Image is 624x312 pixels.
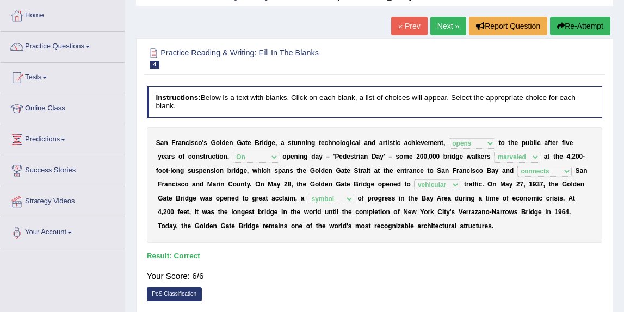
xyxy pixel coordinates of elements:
b: 0 [579,153,583,160]
b: a [544,153,548,160]
a: Success Stories [1,155,125,183]
b: l [220,139,221,147]
b: v [421,139,424,147]
b: t [319,139,321,147]
b: P [335,153,339,160]
b: l [340,139,342,147]
b: D [372,153,376,160]
b: i [359,153,360,160]
b: r [383,139,386,147]
b: r [260,139,262,147]
b: n [196,180,200,188]
b: a [472,153,475,160]
a: Home [1,1,125,28]
b: r [176,139,178,147]
b: n [301,139,305,147]
b: e [226,139,230,147]
b: b [529,139,533,147]
b: e [434,139,437,147]
b: i [262,139,263,147]
b: h [386,167,390,174]
b: u [526,139,529,147]
b: r [456,167,459,174]
b: g [311,139,315,147]
b: t [296,167,299,174]
b: s [177,180,181,188]
b: f [182,153,184,160]
b: i [350,139,351,147]
b: s [188,167,191,174]
b: s [288,139,292,147]
b: - [583,153,585,160]
b: n [583,167,587,174]
b: a [379,139,383,147]
b: i [470,167,472,174]
b: i [234,167,236,174]
b: a [164,180,168,188]
b: t [508,139,510,147]
b: t [385,139,387,147]
b: t [404,167,406,174]
b: t [550,139,552,147]
b: c [467,167,471,174]
b: t [393,139,395,147]
b: r [169,153,171,160]
b: s [191,139,195,147]
b: r [205,153,208,160]
b: c [351,139,355,147]
h2: Practice Reading & Writing: Fill In The Blanks [147,46,429,69]
b: o [342,139,345,147]
b: a [376,153,380,160]
b: y [495,167,499,174]
b: d [510,167,514,174]
b: , [570,153,572,160]
b: b [227,167,231,174]
b: l [534,139,535,147]
b: o [216,139,220,147]
b: y [158,153,162,160]
b: t [245,139,248,147]
b: p [522,139,526,147]
b: s [171,153,175,160]
b: i [218,153,219,160]
b: e [409,153,413,160]
button: Report Question [469,17,547,35]
b: o [198,139,202,147]
b: 0 [420,153,424,160]
b: g [239,167,243,174]
b: i [367,167,368,174]
b: G [237,139,242,147]
b: a [502,167,506,174]
b: i [535,139,537,147]
b: S [437,167,441,174]
b: e [417,139,421,147]
b: i [262,167,263,174]
b: e [162,153,165,160]
b: s [487,153,491,160]
b: 0 [436,153,440,160]
b: F [158,180,162,188]
b: ' [202,139,204,147]
b: n [182,139,186,147]
b: a [374,167,378,174]
a: Online Class [1,93,125,121]
b: a [363,167,367,174]
b: , [427,153,429,160]
b: n [307,139,311,147]
b: e [481,153,485,160]
b: h [555,153,559,160]
h4: Below is a text with blanks. Click on each blank, a list of choices will appear. Select the appro... [147,86,603,117]
b: y [380,153,384,160]
b: f [156,167,158,174]
b: 2 [416,153,420,160]
b: a [165,153,169,160]
b: t [215,153,218,160]
b: a [404,139,408,147]
b: s [200,153,203,160]
b: e [347,167,350,174]
b: – [326,153,330,160]
b: n [364,153,368,160]
b: o [399,153,403,160]
b: o [429,167,433,174]
b: n [286,167,289,174]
